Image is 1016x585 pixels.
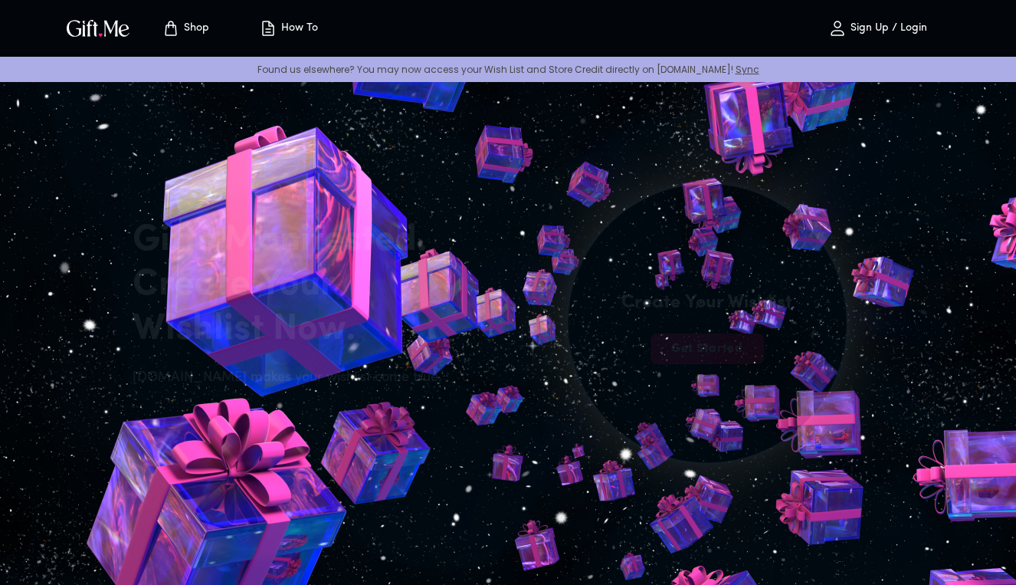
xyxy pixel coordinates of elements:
button: GiftMe Logo [62,19,134,38]
button: How To [246,4,330,53]
a: Sync [736,63,759,76]
p: How To [277,22,318,35]
button: Sign Up / Login [801,4,954,53]
span: Get Started [651,340,764,357]
button: Store page [143,4,228,53]
img: GiftMe Logo [64,17,133,39]
p: Shop [180,22,209,35]
h6: [DOMAIN_NAME] makes your wishlist come true. [133,367,451,389]
img: how-to.svg [259,19,277,38]
p: Found us elsewhere? You may now access your Wish List and Store Credit directly on [DOMAIN_NAME]! [12,63,1004,76]
h2: Wishlist Now. [133,307,451,352]
h2: Gifts Manifested. [133,219,451,263]
button: Get Started [651,334,764,364]
h4: Create Your Wishlist [621,291,792,315]
p: Sign Up / Login [847,22,927,35]
h2: Create Your [133,263,451,307]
